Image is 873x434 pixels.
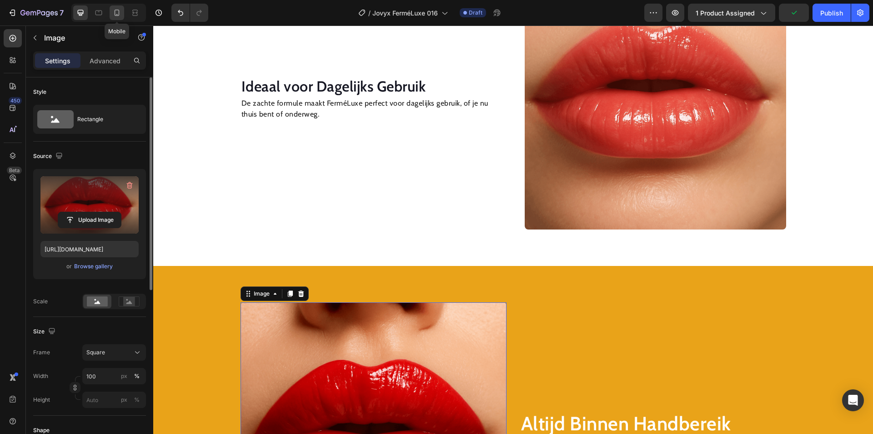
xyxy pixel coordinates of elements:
[33,326,57,338] div: Size
[99,264,118,272] div: Image
[33,297,48,306] div: Scale
[86,348,105,357] span: Square
[121,372,127,380] div: px
[368,8,371,18] span: /
[813,4,851,22] button: Publish
[820,8,843,18] div: Publish
[44,32,121,43] p: Image
[90,56,120,66] p: Advanced
[119,394,130,405] button: %
[134,372,140,380] div: %
[372,8,438,18] span: Jovyx FerméLuxe 016
[9,97,22,104] div: 450
[171,4,208,22] div: Undo/Redo
[58,212,121,228] button: Upload Image
[469,9,482,17] span: Draft
[134,396,140,404] div: %
[4,4,68,22] button: 7
[688,4,775,22] button: 1 product assigned
[153,26,873,434] iframe: Design area
[82,392,146,408] input: px%
[33,372,48,380] label: Width
[82,344,146,361] button: Square
[7,167,22,174] div: Beta
[74,262,113,271] button: Browse gallery
[33,396,50,404] label: Height
[40,241,139,257] input: https://example.com/image.jpg
[66,261,72,272] span: or
[33,348,50,357] label: Frame
[82,368,146,384] input: px%
[131,371,142,382] button: px
[77,109,133,130] div: Rectangle
[367,385,633,412] h2: Altijd Binnen Handbereik
[33,150,65,163] div: Source
[74,262,113,271] div: Browse gallery
[842,389,864,411] div: Open Intercom Messenger
[33,88,46,96] div: Style
[119,371,130,382] button: %
[696,8,755,18] span: 1 product assigned
[60,7,64,18] p: 7
[121,396,127,404] div: px
[131,394,142,405] button: px
[45,56,70,66] p: Settings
